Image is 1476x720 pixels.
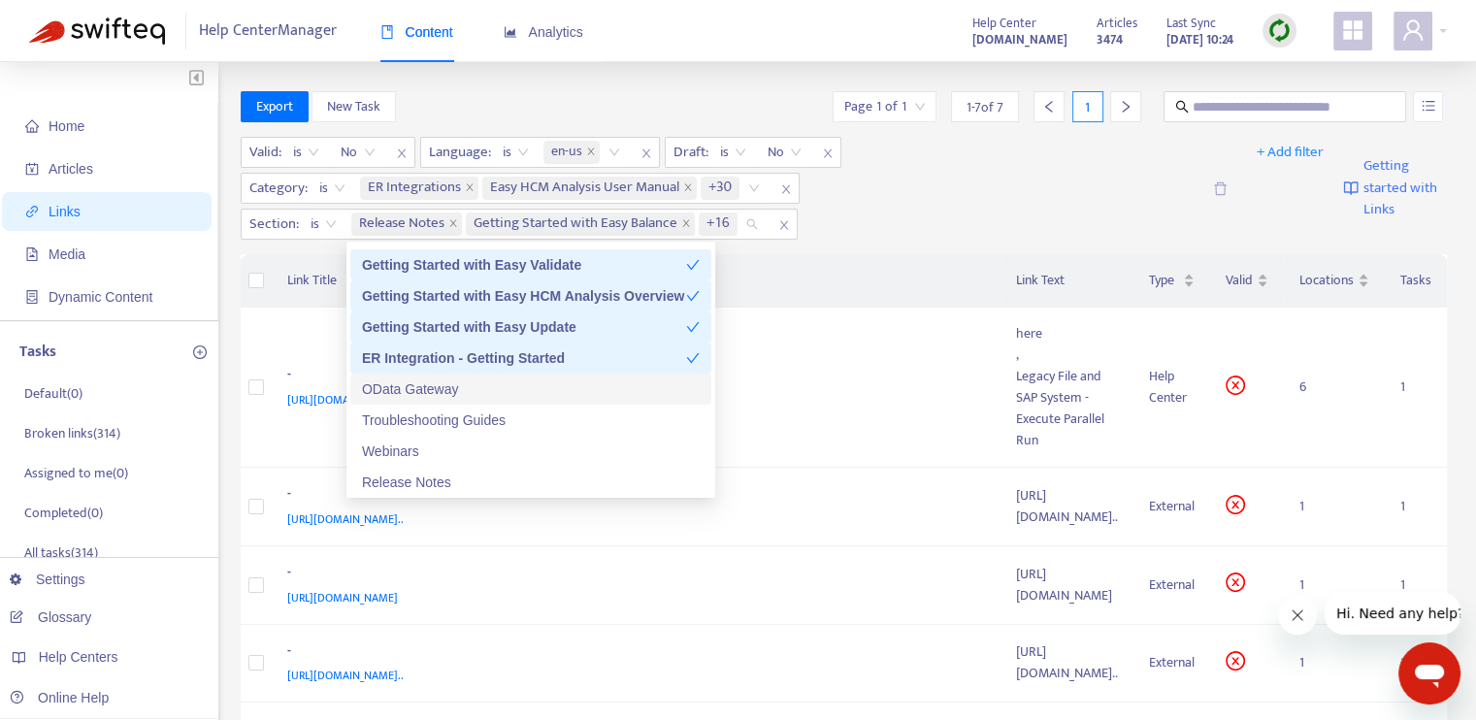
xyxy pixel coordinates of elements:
div: Getting Started with Easy Update [362,316,686,338]
span: + Add filter [1257,141,1324,164]
span: Draft : [666,138,711,167]
div: , [1016,344,1118,366]
div: [URL][DOMAIN_NAME].. [1016,485,1118,528]
div: [URL][DOMAIN_NAME].. [1016,641,1118,684]
th: Link Text [1000,254,1133,308]
div: Troubleshooting Guides [362,409,700,431]
span: en-us [543,141,600,164]
strong: [DATE] 10:24 [1166,29,1233,50]
span: No [341,138,376,167]
span: unordered-list [1422,99,1435,113]
span: link [25,205,39,218]
span: close [683,182,693,194]
a: [DOMAIN_NAME] [972,28,1067,50]
div: ER Integration - Getting Started [362,347,686,369]
span: check [686,320,700,334]
span: close [389,142,414,165]
span: Valid : [242,138,284,167]
th: Link Title [272,254,1001,308]
th: Valid [1210,254,1284,308]
span: Last Sync [1166,13,1216,34]
span: is [293,138,319,167]
span: ER Integrations [368,177,461,200]
img: image-link [1343,180,1359,196]
span: close [773,178,799,201]
span: +16 [706,213,730,236]
span: close-circle [1226,495,1245,514]
span: No [768,138,802,167]
div: - [287,640,978,666]
span: Home [49,118,84,134]
div: Getting Started with Easy Validate [362,254,686,276]
td: 1 [1284,546,1385,625]
span: appstore [1341,18,1364,42]
span: check [686,258,700,272]
span: is [319,174,345,203]
span: Locations [1299,270,1354,291]
div: - [287,483,978,508]
td: 1 [1385,468,1447,546]
span: plus-circle [193,345,207,359]
th: Locations [1284,254,1385,308]
div: External [1149,574,1195,596]
td: 1 [1284,625,1385,704]
span: close [586,147,596,158]
button: unordered-list [1413,91,1443,122]
td: 1 [1385,625,1447,704]
div: Getting Started with Easy Validate [350,249,711,280]
div: External [1149,652,1195,673]
span: Media [49,246,85,262]
div: Release Notes [350,467,711,498]
span: Getting Started with Easy Balance [474,213,677,236]
span: Help Center [972,13,1036,34]
span: [URL][DOMAIN_NAME] [287,588,398,607]
button: + Add filter [1242,137,1338,168]
a: Glossary [10,609,91,625]
p: All tasks ( 314 ) [24,542,98,563]
span: close [634,142,659,165]
iframe: Close message [1278,596,1317,635]
span: Easy HCM Analysis User Manual [490,177,679,200]
span: Export [256,96,293,117]
span: Links [49,204,81,219]
span: close [681,218,691,230]
span: file-image [25,247,39,261]
span: Type [1149,270,1179,291]
span: close-circle [1226,573,1245,592]
div: OData Gateway [362,378,700,400]
div: Webinars [350,436,711,467]
p: Completed ( 0 ) [24,503,103,523]
span: [URL][DOMAIN_NAME].. [287,666,404,685]
a: Online Help [10,690,109,705]
span: New Task [327,96,380,117]
div: Troubleshooting Guides [350,405,711,436]
span: search [1175,100,1189,114]
p: Assigned to me ( 0 ) [24,463,128,483]
span: check [686,351,700,365]
span: close [815,142,840,165]
span: Articles [49,161,93,177]
span: Valid [1226,270,1253,291]
td: 1 [1385,546,1447,625]
div: Release Notes [362,472,700,493]
strong: [DOMAIN_NAME] [972,29,1067,50]
p: Tasks [19,341,56,364]
button: Export [241,91,309,122]
td: 6 [1284,308,1385,468]
span: Dynamic Content [49,289,152,305]
div: ER Integration - Getting Started [350,343,711,374]
span: Section : [242,210,302,239]
span: Easy HCM Analysis User Manual [482,177,697,200]
span: close-circle [1226,376,1245,395]
span: account-book [25,162,39,176]
div: - [287,562,978,587]
p: Default ( 0 ) [24,383,82,404]
span: book [380,25,394,39]
div: Getting Started with Easy Update [350,311,711,343]
div: OData Gateway [350,374,711,405]
div: here [1016,323,1118,344]
div: [URL][DOMAIN_NAME] [1016,564,1118,606]
span: 1 - 7 of 7 [967,97,1003,117]
span: Category : [242,174,311,203]
span: Getting started with Links [1363,155,1447,221]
